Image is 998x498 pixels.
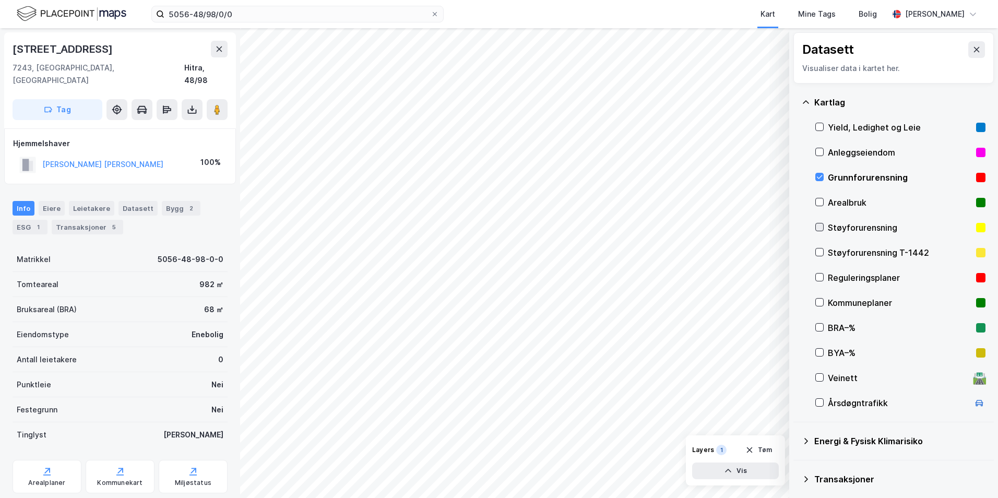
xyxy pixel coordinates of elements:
[13,62,184,87] div: 7243, [GEOGRAPHIC_DATA], [GEOGRAPHIC_DATA]
[17,353,77,366] div: Antall leietakere
[158,253,223,266] div: 5056-48-98-0-0
[802,41,854,58] div: Datasett
[814,435,985,447] div: Energi & Fysisk Klimarisiko
[199,278,223,291] div: 982 ㎡
[17,5,126,23] img: logo.f888ab2527a4732fd821a326f86c7f29.svg
[692,463,779,479] button: Vis
[28,479,65,487] div: Arealplaner
[17,303,77,316] div: Bruksareal (BRA)
[69,201,114,216] div: Leietakere
[211,378,223,391] div: Nei
[828,397,969,409] div: Årsdøgntrafikk
[814,96,985,109] div: Kartlag
[828,171,972,184] div: Grunnforurensning
[211,404,223,416] div: Nei
[798,8,836,20] div: Mine Tags
[828,347,972,359] div: BYA–%
[692,446,714,454] div: Layers
[109,222,119,232] div: 5
[52,220,123,234] div: Transaksjoner
[175,479,211,487] div: Miljøstatus
[162,201,200,216] div: Bygg
[814,473,985,485] div: Transaksjoner
[186,203,196,214] div: 2
[17,328,69,341] div: Eiendomstype
[13,220,47,234] div: ESG
[905,8,965,20] div: [PERSON_NAME]
[972,371,987,385] div: 🛣️
[184,62,228,87] div: Hitra, 48/98
[13,99,102,120] button: Tag
[17,378,51,391] div: Punktleie
[163,429,223,441] div: [PERSON_NAME]
[17,404,57,416] div: Festegrunn
[828,322,972,334] div: BRA–%
[97,479,142,487] div: Kommunekart
[859,8,877,20] div: Bolig
[828,372,969,384] div: Veinett
[17,253,51,266] div: Matrikkel
[200,156,221,169] div: 100%
[118,201,158,216] div: Datasett
[828,196,972,209] div: Arealbruk
[33,222,43,232] div: 1
[828,121,972,134] div: Yield, Ledighet og Leie
[716,445,727,455] div: 1
[739,442,779,458] button: Tøm
[17,429,46,441] div: Tinglyst
[164,6,431,22] input: Søk på adresse, matrikkel, gårdeiere, leietakere eller personer
[218,353,223,366] div: 0
[828,221,972,234] div: Støyforurensning
[17,278,58,291] div: Tomteareal
[13,137,227,150] div: Hjemmelshaver
[946,448,998,498] iframe: Chat Widget
[828,271,972,284] div: Reguleringsplaner
[828,146,972,159] div: Anleggseiendom
[802,62,985,75] div: Visualiser data i kartet her.
[192,328,223,341] div: Enebolig
[13,41,115,57] div: [STREET_ADDRESS]
[828,246,972,259] div: Støyforurensning T-1442
[761,8,775,20] div: Kart
[39,201,65,216] div: Eiere
[13,201,34,216] div: Info
[204,303,223,316] div: 68 ㎡
[828,297,972,309] div: Kommuneplaner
